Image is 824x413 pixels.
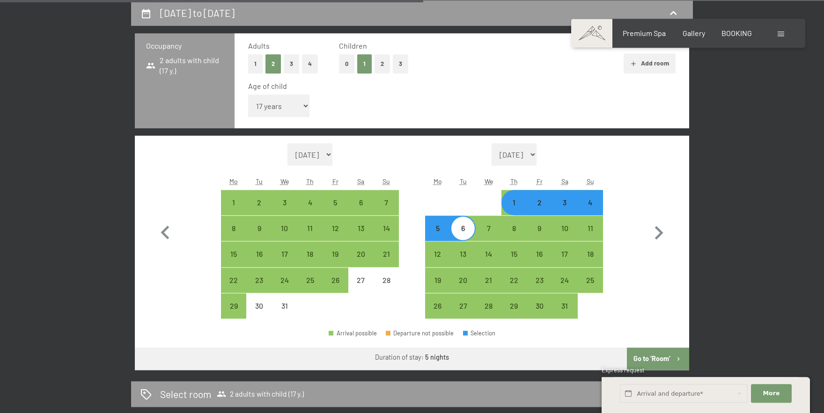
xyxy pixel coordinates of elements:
[297,268,323,293] div: Thu Dec 25 2025
[221,241,246,267] div: Arrival possible
[272,293,297,319] div: Arrival not possible
[552,190,577,215] div: Sat Jan 03 2026
[578,190,603,215] div: Sun Jan 04 2026
[460,177,467,185] abbr: Tuesday
[527,216,552,241] div: Arrival possible
[451,250,475,274] div: 13
[527,268,552,293] div: Fri Jan 23 2026
[246,190,272,215] div: Arrival possible
[348,216,374,241] div: Sat Dec 13 2025
[246,216,272,241] div: Arrival possible
[222,276,245,300] div: 22
[425,353,449,361] b: 5 nights
[502,250,526,274] div: 15
[425,268,450,293] div: Arrival possible
[426,276,449,300] div: 19
[272,216,297,241] div: Arrival possible
[221,293,246,319] div: Arrival possible
[477,302,500,326] div: 28
[374,241,399,267] div: Arrival possible
[450,216,476,241] div: Arrival possible
[552,190,577,215] div: Arrival possible
[323,190,348,215] div: Fri Dec 05 2025
[450,241,476,267] div: Tue Jan 13 2026
[501,216,527,241] div: Arrival possible
[578,268,603,293] div: Sun Jan 25 2026
[578,216,603,241] div: Arrival possible
[246,241,272,267] div: Tue Dec 16 2025
[578,216,603,241] div: Sun Jan 11 2026
[357,54,372,73] button: 1
[552,216,577,241] div: Arrival possible
[552,268,577,293] div: Sat Jan 24 2026
[528,225,551,248] div: 9
[247,199,271,222] div: 2
[348,216,374,241] div: Arrival possible
[434,177,442,185] abbr: Monday
[528,250,551,274] div: 16
[476,241,501,267] div: Wed Jan 14 2026
[280,177,289,185] abbr: Wednesday
[221,241,246,267] div: Mon Dec 15 2025
[763,389,780,398] span: More
[537,177,543,185] abbr: Friday
[248,81,668,91] div: Age of child
[528,302,551,326] div: 30
[502,225,526,248] div: 8
[272,268,297,293] div: Wed Dec 24 2025
[348,268,374,293] div: Sat Dec 27 2025
[349,225,373,248] div: 13
[426,250,449,274] div: 12
[501,268,527,293] div: Arrival possible
[349,250,373,274] div: 20
[501,241,527,267] div: Thu Jan 15 2026
[375,225,398,248] div: 14
[246,241,272,267] div: Arrival possible
[645,143,672,319] button: Next month
[272,293,297,319] div: Wed Dec 31 2025
[302,54,318,73] button: 4
[248,41,270,50] span: Adults
[527,190,552,215] div: Arrival possible
[375,353,449,362] div: Duration of stay:
[324,199,347,222] div: 5
[476,293,501,319] div: Arrival possible
[450,268,476,293] div: Tue Jan 20 2026
[451,302,475,326] div: 27
[587,177,594,185] abbr: Sunday
[298,276,322,300] div: 25
[306,177,314,185] abbr: Thursday
[451,276,475,300] div: 20
[246,216,272,241] div: Tue Dec 09 2025
[501,190,527,215] div: Arrival possible
[349,199,373,222] div: 6
[527,241,552,267] div: Fri Jan 16 2026
[527,216,552,241] div: Fri Jan 09 2026
[476,241,501,267] div: Arrival possible
[383,177,390,185] abbr: Sunday
[501,190,527,215] div: Thu Jan 01 2026
[528,276,551,300] div: 23
[229,177,238,185] abbr: Monday
[386,330,454,336] div: Departure not possible
[323,216,348,241] div: Fri Dec 12 2025
[246,190,272,215] div: Tue Dec 02 2025
[501,293,527,319] div: Arrival possible
[477,250,500,274] div: 14
[146,41,223,51] h3: Occupancy
[297,216,323,241] div: Thu Dec 11 2025
[348,190,374,215] div: Sat Dec 06 2025
[476,216,501,241] div: Wed Jan 07 2026
[450,268,476,293] div: Arrival possible
[375,276,398,300] div: 28
[451,225,475,248] div: 6
[297,241,323,267] div: Arrival possible
[527,268,552,293] div: Arrival possible
[329,330,377,336] div: Arrival possible
[247,225,271,248] div: 9
[348,268,374,293] div: Arrival not possible
[510,177,518,185] abbr: Thursday
[552,268,577,293] div: Arrival possible
[683,29,705,37] a: Gallery
[222,302,245,326] div: 29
